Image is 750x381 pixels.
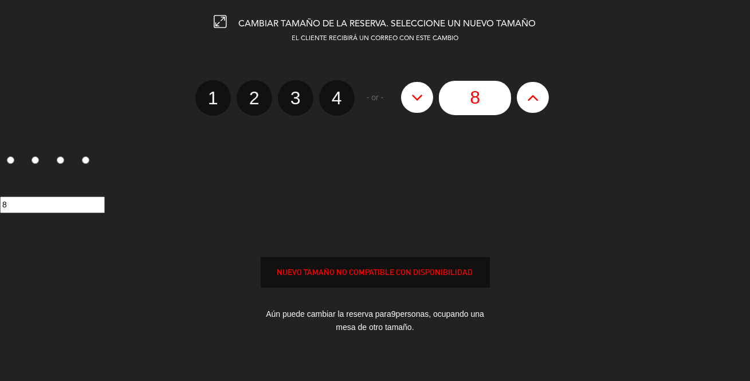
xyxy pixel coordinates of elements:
label: 2 [237,80,272,116]
span: CAMBIAR TAMAÑO DE LA RESERVA. SELECCIONE UN NUEVO TAMAÑO [239,19,536,29]
span: - or - [367,91,384,104]
label: 1 [195,80,231,116]
span: EL CLIENTE RECIBIRÁ UN CORREO CON ESTE CAMBIO [292,36,458,42]
span: 9 [391,309,396,319]
label: 4 [75,152,100,171]
input: 4 [82,156,89,164]
input: 2 [32,156,39,164]
label: 3 [50,152,76,171]
label: 2 [25,152,50,171]
div: NUEVO TAMAÑO NO COMPATIBLE CON DISPONIBILIDAD [261,266,489,279]
div: Aún puede cambiar la reserva para personas, ocupando una mesa de otro tamaño. [261,299,490,343]
input: 3 [57,156,64,164]
label: 3 [278,80,313,116]
input: 1 [7,156,14,164]
label: 4 [319,80,355,116]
